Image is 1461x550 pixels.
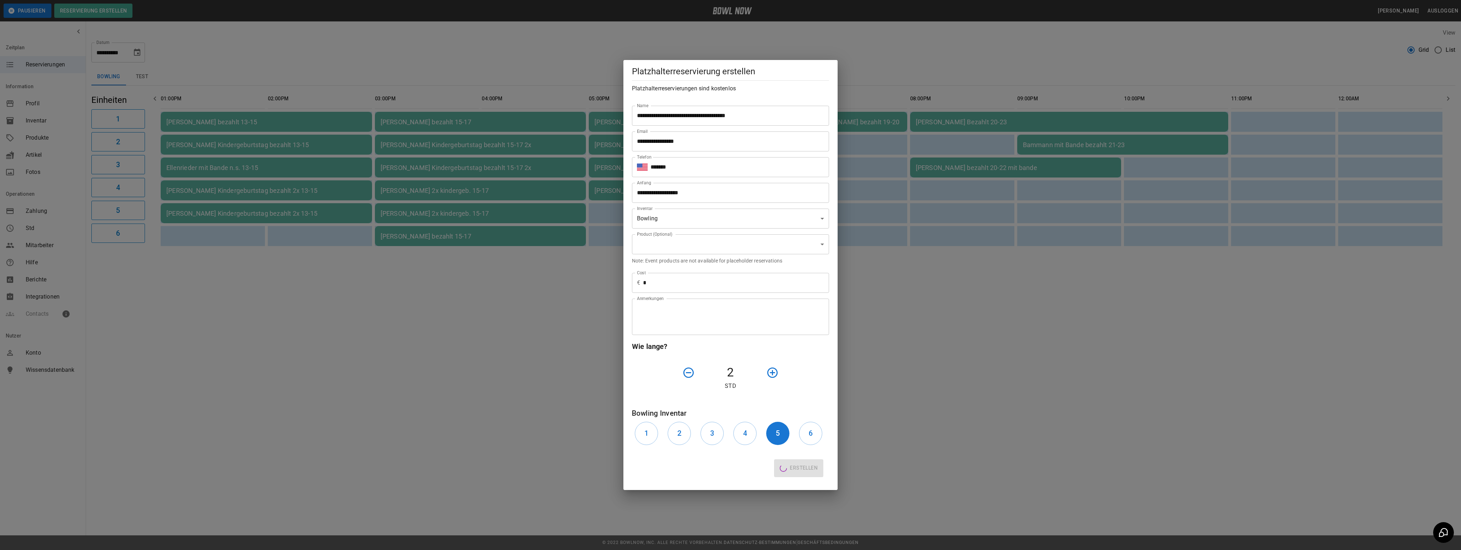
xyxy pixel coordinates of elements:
[632,209,829,229] div: Bowling
[637,154,652,160] label: Telefon
[637,279,640,287] p: €
[632,341,829,352] h6: Wie lange?
[677,427,681,439] h6: 2
[743,427,747,439] h6: 4
[799,422,822,445] button: 6
[644,427,648,439] h6: 1
[698,365,763,380] h4: 2
[776,427,780,439] h6: 5
[632,257,829,264] p: Note: Event products are not available for placeholder reservations
[632,234,829,254] div: ​
[766,422,789,445] button: 5
[637,162,648,172] button: Select country
[668,422,691,445] button: 2
[701,422,724,445] button: 3
[632,66,829,77] h5: Platzhalterreservierung erstellen
[632,183,824,203] input: Choose date, selected date is Sep 27, 2025
[632,382,829,390] p: Std
[809,427,813,439] h6: 6
[632,84,829,94] h6: Platzhalterreservierungen sind kostenlos
[733,422,757,445] button: 4
[637,180,651,186] label: Anfang
[632,407,829,419] h6: Bowling Inventar
[710,427,714,439] h6: 3
[635,422,658,445] button: 1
